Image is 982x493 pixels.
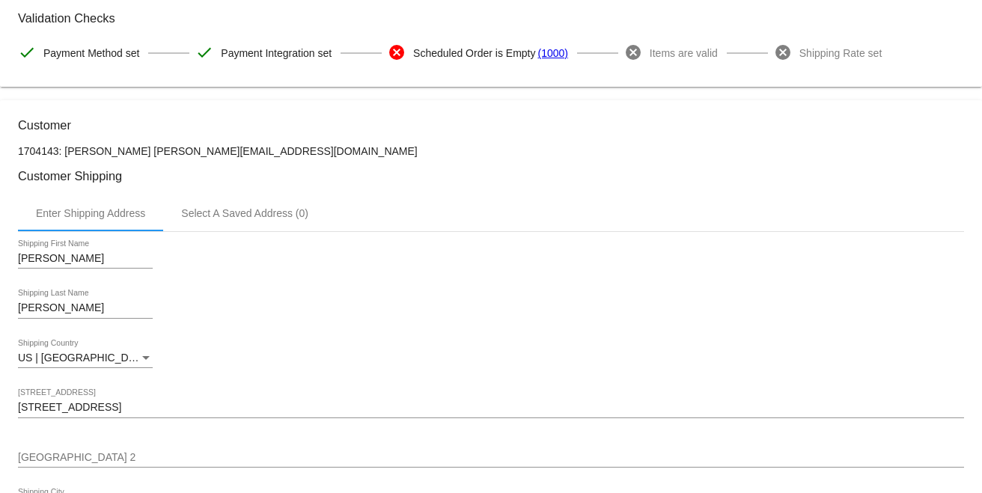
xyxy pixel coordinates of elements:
input: Shipping First Name [18,253,153,265]
div: Enter Shipping Address [36,207,145,219]
input: Shipping Street 2 [18,452,964,464]
mat-icon: check [195,43,213,61]
mat-icon: cancel [774,43,792,61]
mat-icon: cancel [624,43,642,61]
mat-icon: cancel [388,43,406,61]
input: Shipping Last Name [18,302,153,314]
span: Payment Method set [43,37,139,69]
a: (1000) [537,37,567,69]
mat-select: Shipping Country [18,352,153,364]
span: Scheduled Order is Empty [413,37,535,69]
p: 1704143: [PERSON_NAME] [PERSON_NAME][EMAIL_ADDRESS][DOMAIN_NAME] [18,145,964,157]
input: Shipping Street 1 [18,402,964,414]
span: Items are valid [650,37,718,69]
div: Select A Saved Address (0) [181,207,308,219]
span: US | [GEOGRAPHIC_DATA] [18,352,150,364]
span: Shipping Rate set [799,37,882,69]
h3: Customer [18,118,964,132]
h3: Customer Shipping [18,169,964,183]
mat-icon: check [18,43,36,61]
h3: Validation Checks [18,11,964,25]
span: Payment Integration set [221,37,332,69]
